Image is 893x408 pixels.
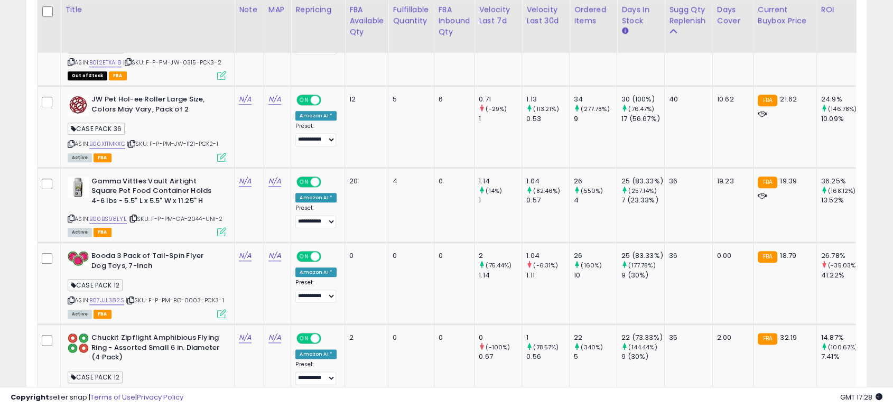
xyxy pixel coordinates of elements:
[758,177,777,188] small: FBA
[479,4,517,26] div: Velocity Last 7d
[68,3,226,79] div: ASIN:
[526,4,565,26] div: Velocity Last 30d
[94,153,111,162] span: FBA
[486,187,502,195] small: (14%)
[828,187,855,195] small: (168.12%)
[758,4,812,26] div: Current Buybox Price
[621,251,664,261] div: 25 (83.33%)
[479,196,522,205] div: 1
[780,176,797,186] span: 19.39
[526,95,569,104] div: 1.13
[717,333,745,342] div: 2.00
[621,333,664,342] div: 22 (73.33%)
[68,251,226,317] div: ASIN:
[11,393,183,403] div: seller snap | |
[90,392,135,402] a: Terms of Use
[268,176,281,187] a: N/A
[621,271,664,280] div: 9 (30%)
[780,251,796,261] span: 18.79
[349,333,380,342] div: 2
[89,58,122,67] a: B012ETXAI8
[669,95,704,104] div: 40
[669,4,708,26] div: Sugg Qty Replenish
[621,95,664,104] div: 30 (100%)
[479,114,522,124] div: 1
[126,296,224,304] span: | SKU: F-P-PM-BO-0003-PCK3-1
[68,177,226,235] div: ASIN:
[349,177,380,186] div: 20
[628,105,654,113] small: (76.47%)
[295,123,337,146] div: Preset:
[68,333,89,353] img: 41j64BaEDSS._SL40_.jpg
[295,349,337,359] div: Amazon AI *
[717,177,745,186] div: 19.23
[479,352,522,361] div: 0.67
[320,252,337,261] span: OFF
[479,271,522,280] div: 1.14
[821,196,864,205] div: 13.52%
[780,94,797,104] span: 21.62
[821,114,864,124] div: 10.09%
[89,296,124,305] a: B07JJL382S
[780,332,797,342] span: 32.19
[669,333,704,342] div: 35
[91,251,220,273] b: Booda 3 Pack of Tail-Spin Flyer Dog Toys, 7-Inch
[574,352,617,361] div: 5
[479,333,522,342] div: 0
[439,4,470,38] div: FBA inbound Qty
[828,343,858,351] small: (100.67%)
[486,105,507,113] small: (-29%)
[581,261,602,270] small: (160%)
[840,392,882,402] span: 2025-08-15 17:28 GMT
[68,177,89,198] img: 41YfDEBiN1L._SL40_.jpg
[68,153,92,162] span: All listings currently available for purchase on Amazon
[128,215,223,223] span: | SKU: F-P-PM-GA-2044-UNI-2
[758,95,777,106] small: FBA
[439,177,467,186] div: 0
[393,251,425,261] div: 0
[68,71,107,80] span: All listings that are currently out of stock and unavailable for purchase on Amazon
[526,196,569,205] div: 0.57
[320,177,337,186] span: OFF
[91,95,220,117] b: JW Pet Hol-ee Roller Large Size, Colors May Vary, Pack of 2
[239,332,252,343] a: N/A
[526,271,569,280] div: 1.11
[439,333,467,342] div: 0
[393,333,425,342] div: 0
[526,177,569,186] div: 1.04
[533,105,559,113] small: (113.21%)
[94,310,111,319] span: FBA
[68,251,89,266] img: 51L9eY2nvFL._SL40_.jpg
[439,251,467,261] div: 0
[239,251,252,261] a: N/A
[393,4,429,26] div: Fulfillable Quantity
[295,267,337,277] div: Amazon AI *
[297,252,311,261] span: ON
[828,261,858,270] small: (-35.03%)
[295,4,340,15] div: Repricing
[574,4,612,26] div: Ordered Items
[393,95,425,104] div: 5
[533,187,560,195] small: (82.46%)
[621,177,664,186] div: 25 (83.33%)
[68,123,125,135] span: CASE PACK 36
[297,334,311,343] span: ON
[621,196,664,205] div: 7 (23.33%)
[320,334,337,343] span: OFF
[297,177,311,186] span: ON
[621,352,664,361] div: 9 (30%)
[574,271,617,280] div: 10
[574,333,617,342] div: 22
[581,105,609,113] small: (277.78%)
[268,251,281,261] a: N/A
[479,177,522,186] div: 1.14
[295,361,337,385] div: Preset:
[393,177,425,186] div: 4
[439,95,467,104] div: 6
[533,343,559,351] small: (78.57%)
[91,177,220,209] b: Gamma Vittles Vault Airtight Square Pet Food Container Holds 4-6 lbs - 5.5" L x 5.5" W x 11.25" H
[68,228,92,237] span: All listings currently available for purchase on Amazon
[89,140,125,149] a: B00X1TMKXC
[486,343,510,351] small: (-100%)
[268,94,281,105] a: N/A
